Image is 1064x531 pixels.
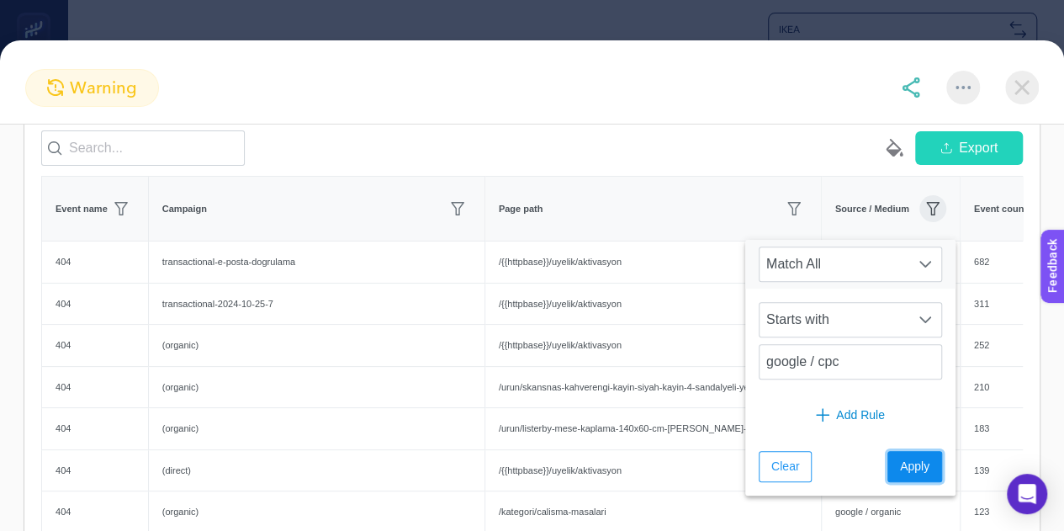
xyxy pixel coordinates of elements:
span: warning [70,75,137,100]
div: /urun/skansnas-kahverengi-kayin-siyah-kayin-4-sandalyeli-yemek-masasi-takimi-39561636 [485,367,821,408]
button: Add Rule [759,400,942,431]
div: transactional-2024-10-25-7 [149,284,484,325]
span: Clear [771,458,799,475]
div: 404 [42,408,148,449]
div: (organic) [149,408,484,449]
div: (direct) [149,450,484,491]
div: /{{httpbase}}/uyelik/aktivasyon [485,242,821,283]
span: Page path [499,202,543,216]
span: Export [959,138,998,158]
div: /{{httpbase}}/uyelik/aktivasyon [485,325,821,366]
div: /{{httpbase}}/uyelik/aktivasyon [485,450,821,491]
div: /urun/listerby-mese-kaplama-140x60-cm-[PERSON_NAME]-sehpa-30513904 [485,408,821,449]
img: close-dialog [1005,71,1039,104]
div: (organic) [149,325,484,366]
div: (organic) [149,367,484,408]
span: Starts with [760,303,909,337]
span: Campaign [162,202,207,216]
span: Apply [900,458,929,475]
button: Clear [759,451,812,482]
div: 404 [42,450,148,491]
input: Search [759,344,942,380]
img: share [901,77,921,98]
div: 404 [42,367,148,408]
span: Event name [56,202,108,216]
span: Source / Medium [835,202,909,216]
span: Feedback [10,5,64,19]
button: Export [915,131,1023,165]
button: Apply [887,451,942,482]
span: Add Rule [836,406,885,424]
input: Search... [41,130,245,166]
div: 404 [42,242,148,283]
img: warning [47,79,64,96]
div: Open Intercom Messenger [1007,474,1047,514]
span: Event count [974,202,1027,216]
div: 404 [42,325,148,366]
span: Match All [760,247,909,281]
div: transactional-e-posta-dogrulama [149,242,484,283]
img: More options [955,86,971,89]
div: 404 [42,284,148,325]
div: /{{httpbase}}/uyelik/aktivasyon [485,284,821,325]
